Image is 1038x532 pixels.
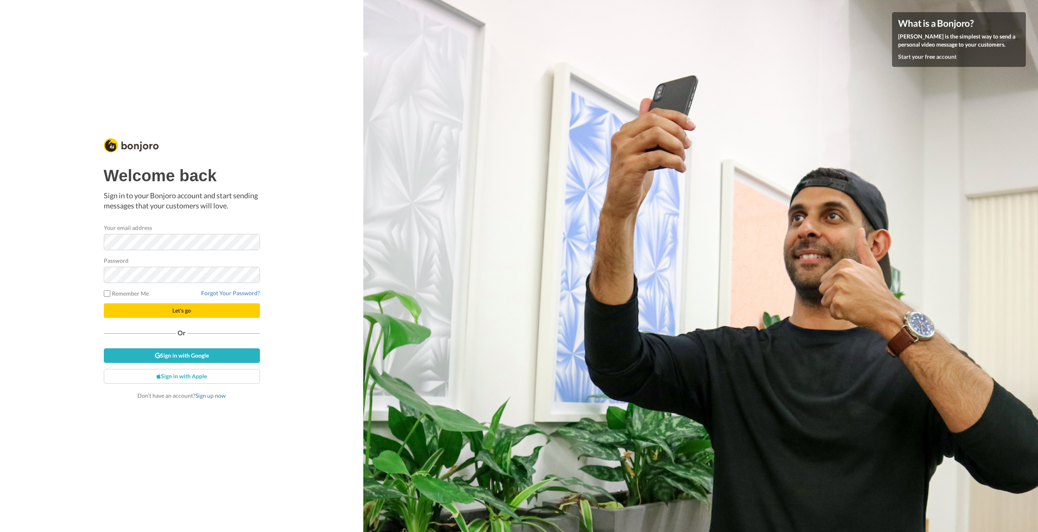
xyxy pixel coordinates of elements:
[898,32,1020,49] p: [PERSON_NAME] is the simplest way to send a personal video message to your customers.
[104,369,260,384] a: Sign in with Apple
[172,307,191,314] span: Let's go
[104,289,149,298] label: Remember Me
[176,330,187,336] span: Or
[195,392,226,399] a: Sign up now
[898,18,1020,28] h4: What is a Bonjoro?
[104,348,260,363] a: Sign in with Google
[104,223,152,232] label: Your email address
[104,303,260,318] button: Let's go
[104,256,129,265] label: Password
[898,53,957,60] a: Start your free account
[104,167,260,184] h1: Welcome back
[201,290,260,296] a: Forgot Your Password?
[104,290,110,297] input: Remember Me
[137,392,226,399] span: Don’t have an account?
[104,191,260,211] p: Sign in to your Bonjoro account and start sending messages that your customers will love.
